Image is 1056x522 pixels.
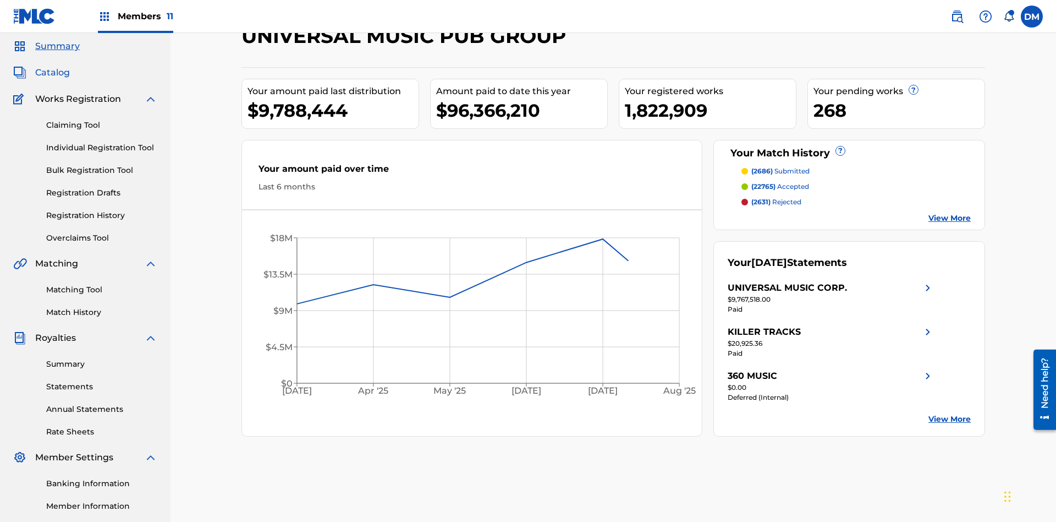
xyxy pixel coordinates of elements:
a: Rate Sheets [46,426,157,438]
img: expand [144,331,157,345]
div: Amount paid to date this year [436,85,607,98]
h2: UNIVERSAL MUSIC PUB GROUP [241,24,571,48]
div: Drag [1004,480,1011,513]
div: Notifications [1003,11,1014,22]
p: submitted [751,166,810,176]
a: 360 MUSICright chevron icon$0.00Deferred (Internal) [728,369,934,403]
div: $9,767,518.00 [728,295,934,304]
div: Your Match History [728,146,971,161]
div: 1,822,909 [625,98,796,123]
div: KILLER TRACKS [728,325,801,339]
tspan: $13.5M [263,269,293,280]
div: Your amount paid last distribution [248,85,419,98]
div: $0.00 [728,383,934,393]
img: right chevron icon [921,281,934,295]
tspan: [DATE] [512,386,541,396]
a: Banking Information [46,478,157,490]
img: Catalog [13,66,26,79]
tspan: $0 [281,378,293,389]
a: Registration Drafts [46,187,157,199]
img: expand [144,93,157,106]
img: right chevron icon [921,369,934,383]
tspan: Aug '25 [663,386,696,396]
tspan: $9M [273,306,293,316]
a: Member Information [46,501,157,512]
span: Member Settings [35,451,113,464]
tspan: $4.5M [266,342,293,352]
img: MLC Logo [13,8,56,24]
a: Statements [46,381,157,393]
tspan: Apr '25 [358,386,389,396]
a: SummarySummary [13,40,80,53]
img: expand [144,451,157,464]
iframe: Chat Widget [1001,469,1056,522]
img: Matching [13,257,27,270]
div: Your amount paid over time [258,162,685,181]
img: search [950,10,964,23]
span: (2631) [751,198,771,206]
tspan: $18M [270,233,293,243]
div: Paid [728,304,934,314]
a: (22765) accepted [741,182,971,192]
span: Catalog [35,66,70,79]
a: Claiming Tool [46,119,157,131]
div: Your pending works [813,85,985,98]
div: Help [975,6,997,28]
div: Last 6 months [258,181,685,193]
a: Summary [46,358,157,370]
div: 268 [813,98,985,123]
span: Works Registration [35,93,121,106]
img: help [979,10,992,23]
div: $96,366,210 [436,98,607,123]
div: 360 MUSIC [728,369,777,383]
span: Summary [35,40,80,53]
a: Matching Tool [46,284,157,296]
div: $9,788,444 [248,98,419,123]
img: Royalties [13,331,26,345]
a: Overclaims Tool [46,232,157,244]
p: accepted [751,182,809,192]
span: (2686) [751,167,773,175]
span: Royalties [35,331,76,345]
span: ? [836,146,845,155]
a: (2631) rejected [741,197,971,207]
span: ? [909,85,918,94]
img: right chevron icon [921,325,934,339]
a: Public Search [946,6,968,28]
div: Paid [728,349,934,358]
div: Deferred (Internal) [728,393,934,403]
tspan: [DATE] [588,386,618,396]
a: Bulk Registration Tool [46,165,157,176]
div: Your registered works [625,85,796,98]
a: View More [928,213,971,224]
span: (22765) [751,182,776,191]
a: View More [928,414,971,425]
a: KILLER TRACKSright chevron icon$20,925.36Paid [728,325,934,358]
a: Match History [46,307,157,318]
a: UNIVERSAL MUSIC CORP.right chevron icon$9,767,518.00Paid [728,281,934,314]
a: Registration History [46,210,157,221]
iframe: Resource Center [1025,345,1056,436]
a: Annual Statements [46,404,157,415]
span: Matching [35,257,78,270]
div: $20,925.36 [728,339,934,349]
img: Works Registration [13,93,28,106]
tspan: [DATE] [282,386,312,396]
div: User Menu [1021,6,1043,28]
img: Member Settings [13,451,26,464]
img: Summary [13,40,26,53]
p: rejected [751,197,801,207]
span: Members [118,10,173,23]
img: expand [144,257,157,270]
div: Your Statements [728,255,847,270]
img: Top Rightsholders [98,10,111,23]
tspan: May '25 [434,386,466,396]
a: CatalogCatalog [13,66,70,79]
a: Individual Registration Tool [46,142,157,154]
span: [DATE] [751,257,787,269]
a: (2686) submitted [741,166,971,176]
span: 11 [167,11,173,21]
